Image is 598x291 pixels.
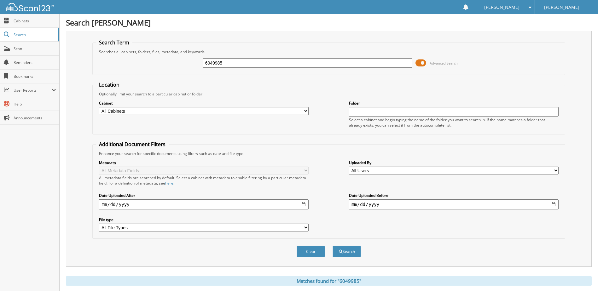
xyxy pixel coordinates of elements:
[430,61,458,66] span: Advanced Search
[96,151,561,156] div: Enhance your search for specific documents using filters such as date and file type.
[99,193,309,198] label: Date Uploaded After
[14,46,56,51] span: Scan
[99,175,309,186] div: All metadata fields are searched by default. Select a cabinet with metadata to enable filtering b...
[14,101,56,107] span: Help
[6,3,54,11] img: scan123-logo-white.svg
[14,115,56,121] span: Announcements
[99,160,309,165] label: Metadata
[14,74,56,79] span: Bookmarks
[66,17,592,28] h1: Search [PERSON_NAME]
[333,246,361,257] button: Search
[349,160,559,165] label: Uploaded By
[96,39,132,46] legend: Search Term
[99,217,309,222] label: File type
[99,100,309,106] label: Cabinet
[297,246,325,257] button: Clear
[349,199,559,209] input: end
[14,32,55,37] span: Search
[96,91,561,97] div: Optionally limit your search to a particular cabinet or folder
[99,199,309,209] input: start
[349,100,559,106] label: Folder
[349,117,559,128] div: Select a cabinet and begin typing the name of the folder you want to search in. If the name match...
[14,88,52,93] span: User Reports
[165,180,173,186] a: here
[96,81,123,88] legend: Location
[484,5,520,9] span: [PERSON_NAME]
[66,276,592,286] div: Matches found for "6049985"
[14,18,56,24] span: Cabinets
[14,60,56,65] span: Reminders
[96,49,561,54] div: Searches all cabinets, folders, files, metadata, and keywords
[349,193,559,198] label: Date Uploaded Before
[96,141,169,148] legend: Additional Document Filters
[544,5,579,9] span: [PERSON_NAME]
